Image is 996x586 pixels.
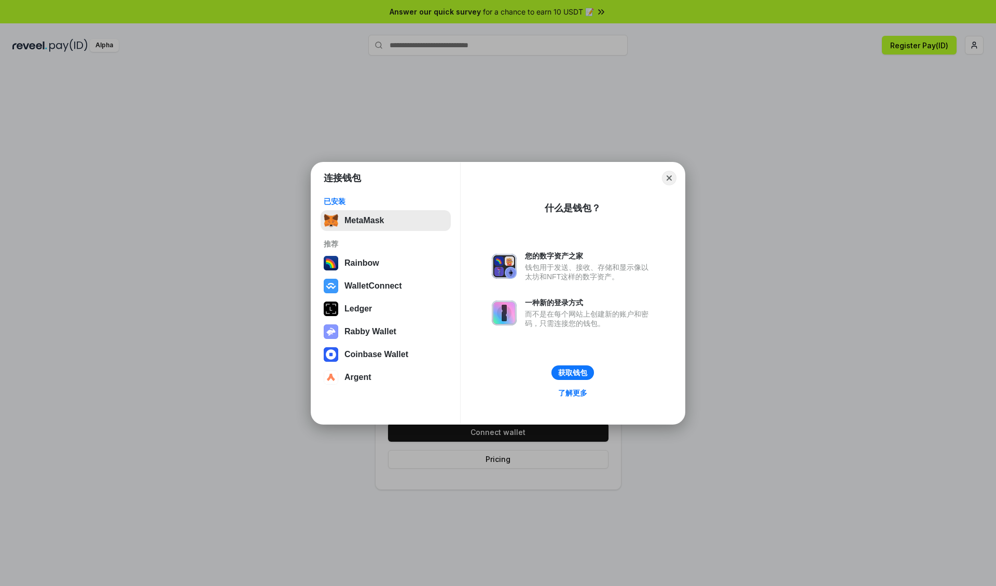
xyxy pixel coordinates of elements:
[324,172,361,184] h1: 连接钱包
[525,309,654,328] div: 而不是在每个网站上创建新的账户和密码，只需连接您的钱包。
[321,210,451,231] button: MetaMask
[324,370,338,385] img: svg+xml,%3Csvg%20width%3D%2228%22%20height%3D%2228%22%20viewBox%3D%220%200%2028%2028%22%20fill%3D...
[321,253,451,274] button: Rainbow
[492,254,517,279] img: svg+xml,%3Csvg%20xmlns%3D%22http%3A%2F%2Fwww.w3.org%2F2000%2Fsvg%22%20fill%3D%22none%22%20viewBox...
[662,171,676,185] button: Close
[321,344,451,365] button: Coinbase Wallet
[321,367,451,388] button: Argent
[321,276,451,296] button: WalletConnect
[324,256,338,270] img: svg+xml,%3Csvg%20width%3D%22120%22%20height%3D%22120%22%20viewBox%3D%220%200%20120%20120%22%20fil...
[324,347,338,362] img: svg+xml,%3Csvg%20width%3D%2228%22%20height%3D%2228%22%20viewBox%3D%220%200%2028%2028%22%20fill%3D...
[525,251,654,261] div: 您的数字资产之家
[324,239,448,249] div: 推荐
[492,301,517,325] img: svg+xml,%3Csvg%20xmlns%3D%22http%3A%2F%2Fwww.w3.org%2F2000%2Fsvg%22%20fill%3D%22none%22%20viewBox...
[324,197,448,206] div: 已安装
[324,213,338,228] img: svg+xml,%3Csvg%20fill%3D%22none%22%20height%3D%2233%22%20viewBox%3D%220%200%2035%2033%22%20width%...
[344,281,402,291] div: WalletConnect
[324,279,338,293] img: svg+xml,%3Csvg%20width%3D%2228%22%20height%3D%2228%22%20viewBox%3D%220%200%2028%2028%22%20fill%3D...
[344,216,384,225] div: MetaMask
[552,386,593,400] a: 了解更多
[344,373,371,382] div: Argent
[321,298,451,319] button: Ledger
[558,368,587,377] div: 获取钱包
[344,350,408,359] div: Coinbase Wallet
[344,258,379,268] div: Rainbow
[525,298,654,307] div: 一种新的登录方式
[551,365,594,380] button: 获取钱包
[525,263,654,281] div: 钱包用于发送、接收、存储和显示像以太坊和NFT这样的数字资产。
[344,304,372,314] div: Ledger
[324,302,338,316] img: svg+xml,%3Csvg%20xmlns%3D%22http%3A%2F%2Fwww.w3.org%2F2000%2Fsvg%22%20width%3D%2228%22%20height%3...
[321,321,451,342] button: Rabby Wallet
[558,388,587,398] div: 了解更多
[324,324,338,339] img: svg+xml,%3Csvg%20xmlns%3D%22http%3A%2F%2Fwww.w3.org%2F2000%2Fsvg%22%20fill%3D%22none%22%20viewBox...
[545,202,601,214] div: 什么是钱包？
[344,327,396,336] div: Rabby Wallet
